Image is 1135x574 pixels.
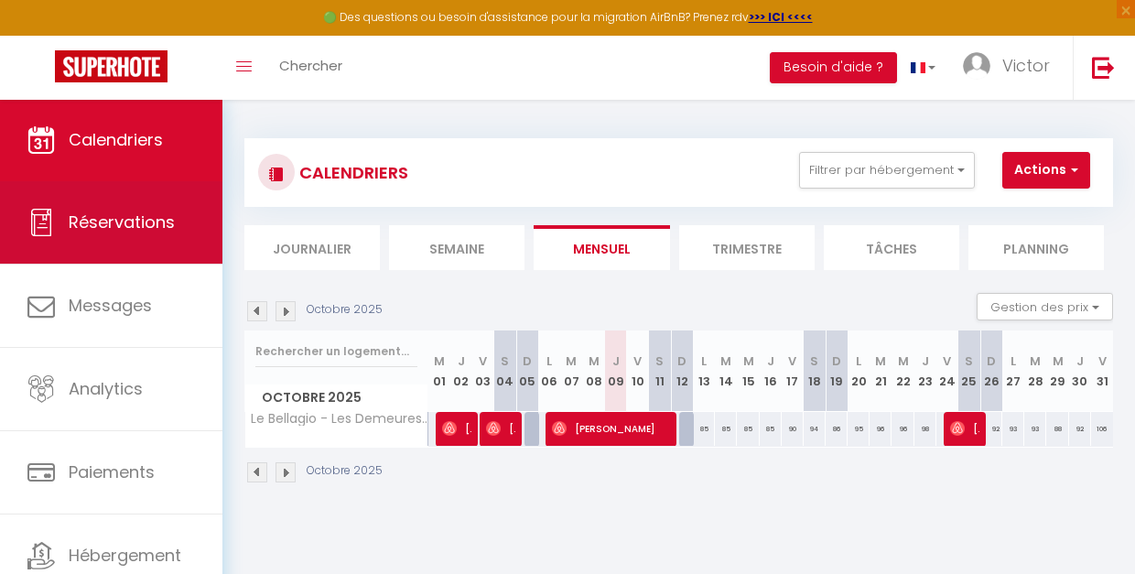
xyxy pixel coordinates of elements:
th: 25 [958,330,980,412]
button: Actions [1002,152,1090,189]
th: 10 [627,330,649,412]
abbr: J [922,352,929,370]
button: Besoin d'aide ? [770,52,897,83]
abbr: M [1030,352,1041,370]
li: Tâches [824,225,959,270]
div: 90 [782,412,804,446]
th: 16 [760,330,782,412]
th: 29 [1046,330,1068,412]
abbr: M [566,352,577,370]
th: 26 [980,330,1002,412]
div: 94 [804,412,826,446]
span: Analytics [69,377,143,400]
th: 04 [494,330,516,412]
abbr: M [589,352,600,370]
div: 85 [760,412,782,446]
th: 22 [892,330,913,412]
li: Mensuel [534,225,669,270]
abbr: V [633,352,642,370]
li: Trimestre [679,225,815,270]
button: Gestion des prix [977,293,1113,320]
th: 24 [936,330,958,412]
th: 05 [516,330,538,412]
th: 12 [671,330,693,412]
span: Chercher [279,56,342,75]
span: [PERSON_NAME] [486,411,515,446]
th: 06 [538,330,560,412]
abbr: L [701,352,707,370]
abbr: V [479,352,487,370]
abbr: S [810,352,818,370]
th: 23 [914,330,936,412]
div: 106 [1091,412,1113,446]
abbr: J [612,352,620,370]
span: Paiements [69,460,155,483]
abbr: D [987,352,996,370]
p: Octobre 2025 [307,301,383,319]
div: 98 [914,412,936,446]
abbr: D [677,352,686,370]
abbr: J [767,352,774,370]
abbr: L [856,352,861,370]
li: Journalier [244,225,380,270]
th: 20 [848,330,870,412]
th: 02 [450,330,472,412]
span: Messages [69,294,152,317]
div: 85 [693,412,715,446]
th: 21 [870,330,892,412]
span: Calendriers [69,128,163,151]
a: >>> ICI <<<< [749,9,813,25]
abbr: D [523,352,532,370]
abbr: M [434,352,445,370]
div: 92 [1069,412,1091,446]
abbr: S [655,352,664,370]
abbr: S [965,352,973,370]
div: 95 [848,412,870,446]
abbr: L [546,352,552,370]
a: Chercher [265,36,356,100]
abbr: M [875,352,886,370]
th: 11 [649,330,671,412]
th: 13 [693,330,715,412]
th: 03 [472,330,494,412]
abbr: V [788,352,796,370]
th: 30 [1069,330,1091,412]
div: 85 [715,412,737,446]
abbr: M [743,352,754,370]
abbr: M [720,352,731,370]
th: 14 [715,330,737,412]
th: 27 [1002,330,1024,412]
img: Super Booking [55,50,168,82]
abbr: L [1011,352,1016,370]
div: 88 [1046,412,1068,446]
th: 28 [1024,330,1046,412]
li: Semaine [389,225,524,270]
div: 85 [737,412,759,446]
span: Octobre 2025 [245,384,427,411]
h3: CALENDRIERS [295,152,408,193]
th: 19 [826,330,848,412]
span: [PERSON_NAME] [552,411,669,446]
th: 08 [582,330,604,412]
th: 01 [428,330,450,412]
div: 93 [1024,412,1046,446]
img: logout [1092,56,1115,79]
button: Filtrer par hébergement [799,152,975,189]
abbr: J [458,352,465,370]
abbr: V [1098,352,1107,370]
div: 96 [892,412,913,446]
input: Rechercher un logement... [255,335,417,368]
abbr: V [943,352,951,370]
a: ... Victor [949,36,1073,100]
span: Réservations [69,211,175,233]
div: 93 [1002,412,1024,446]
th: 18 [804,330,826,412]
div: 96 [870,412,892,446]
abbr: J [1076,352,1084,370]
abbr: M [898,352,909,370]
abbr: M [1053,352,1064,370]
th: 15 [737,330,759,412]
span: Le Bellagio - Les Demeures d'Adrien [248,412,431,426]
p: Octobre 2025 [307,462,383,480]
div: 92 [980,412,1002,446]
